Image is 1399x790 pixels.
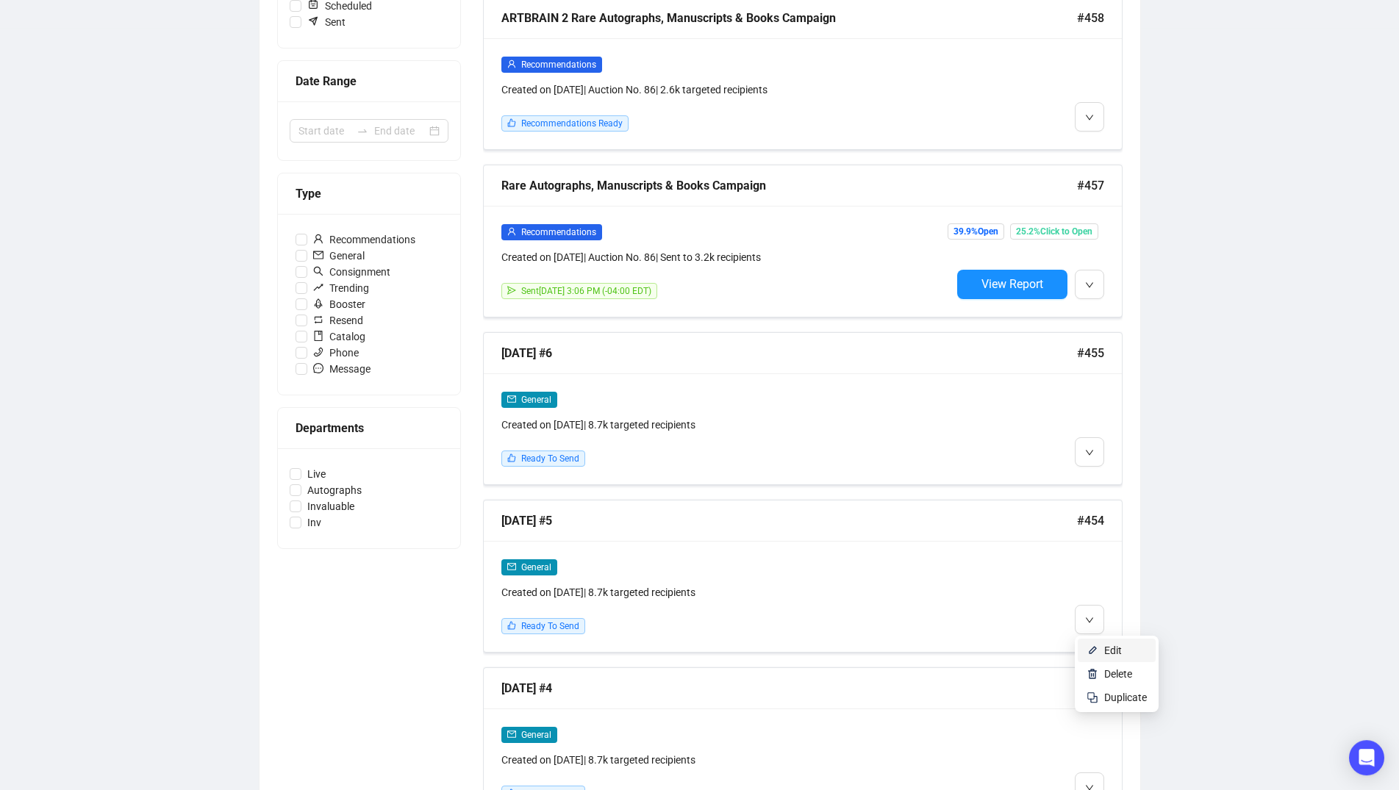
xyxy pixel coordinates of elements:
div: [DATE] #4 [501,679,1077,697]
span: book [313,331,323,341]
img: svg+xml;base64,PHN2ZyB4bWxucz0iaHR0cDovL3d3dy53My5vcmcvMjAwMC9zdmciIHhtbG5zOnhsaW5rPSJodHRwOi8vd3... [1087,668,1098,680]
span: down [1085,448,1094,457]
div: Rare Autographs, Manuscripts & Books Campaign [501,176,1077,195]
span: mail [507,730,516,739]
span: like [507,453,516,462]
span: message [313,363,323,373]
input: Start date [298,123,351,139]
span: Consignment [307,264,396,280]
a: [DATE] #5#454mailGeneralCreated on [DATE]| 8.7k targeted recipientslikeReady To Send [483,500,1123,653]
div: Created on [DATE] | Auction No. 86 | Sent to 3.2k recipients [501,249,951,265]
span: Phone [307,345,365,361]
span: user [313,234,323,244]
span: General [521,395,551,405]
span: Delete [1104,668,1132,680]
img: svg+xml;base64,PHN2ZyB4bWxucz0iaHR0cDovL3d3dy53My5vcmcvMjAwMC9zdmciIHdpZHRoPSIyNCIgaGVpZ2h0PSIyNC... [1087,692,1098,703]
span: Resend [307,312,369,328]
span: phone [313,347,323,357]
span: Duplicate [1104,692,1147,703]
span: Booster [307,296,371,312]
span: Message [307,361,376,377]
span: mail [507,562,516,571]
span: General [521,730,551,740]
span: 25.2% Click to Open [1010,223,1098,240]
div: ARTBRAIN 2 Rare Autographs, Manuscripts & Books Campaign [501,9,1077,27]
span: Invaluable [301,498,360,514]
span: Recommendations [307,231,421,248]
span: General [307,248,371,264]
span: #457 [1077,176,1104,195]
img: svg+xml;base64,PHN2ZyB4bWxucz0iaHR0cDovL3d3dy53My5vcmcvMjAwMC9zdmciIHhtbG5zOnhsaW5rPSJodHRwOi8vd3... [1087,644,1098,656]
a: [DATE] #6#455mailGeneralCreated on [DATE]| 8.7k targeted recipientslikeReady To Send [483,332,1123,485]
span: 39.9% Open [948,223,1004,240]
span: Sent [DATE] 3:06 PM (-04:00 EDT) [521,286,651,296]
div: [DATE] #6 [501,344,1077,362]
span: to [357,125,368,137]
span: rocket [313,298,323,309]
span: Ready To Send [521,453,579,464]
span: #458 [1077,9,1104,27]
input: End date [374,123,426,139]
span: Inv [301,514,327,531]
span: swap-right [357,125,368,137]
span: mail [507,395,516,403]
span: Catalog [307,328,371,345]
a: Rare Autographs, Manuscripts & Books Campaign#457userRecommendationsCreated on [DATE]| Auction No... [483,165,1123,317]
span: Edit [1104,644,1122,656]
span: search [313,266,323,276]
span: user [507,227,516,236]
span: down [1085,616,1094,625]
span: down [1085,113,1094,122]
span: like [507,621,516,630]
div: Created on [DATE] | 8.7k targeted recipients [501,584,951,600]
div: Created on [DATE] | Auction No. 86 | 2.6k targeted recipients [501,82,951,98]
span: user [507,60,516,68]
span: View Report [981,277,1043,291]
div: Departments [296,419,443,437]
span: Autographs [301,482,368,498]
span: retweet [313,315,323,325]
span: send [507,286,516,295]
div: Date Range [296,72,443,90]
div: Created on [DATE] | 8.7k targeted recipients [501,752,951,768]
span: Sent [301,14,351,30]
span: Live [301,466,332,482]
div: Open Intercom Messenger [1349,740,1384,775]
span: General [521,562,551,572]
span: Recommendations [521,60,596,70]
span: mail [313,250,323,260]
span: Ready To Send [521,621,579,631]
span: #455 [1077,344,1104,362]
div: Created on [DATE] | 8.7k targeted recipients [501,417,951,433]
span: Trending [307,280,375,296]
span: Recommendations Ready [521,118,623,129]
button: View Report [957,270,1067,299]
span: Recommendations [521,227,596,237]
span: down [1085,281,1094,290]
span: #454 [1077,511,1104,530]
span: like [507,118,516,127]
div: Type [296,184,443,203]
div: [DATE] #5 [501,511,1077,530]
span: rise [313,282,323,292]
